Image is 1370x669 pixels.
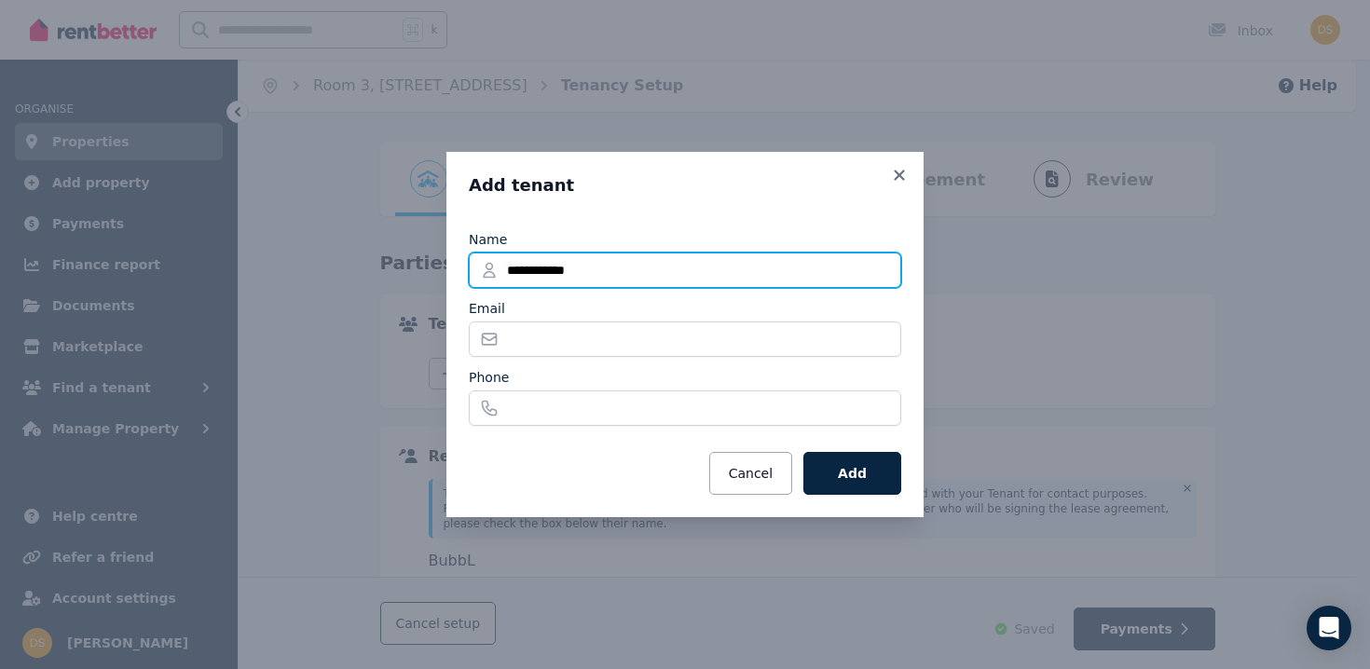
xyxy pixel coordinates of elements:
h3: Add tenant [469,174,901,197]
button: Cancel [709,452,792,495]
div: Open Intercom Messenger [1307,606,1351,650]
label: Name [469,230,507,249]
button: Add [803,452,901,495]
label: Phone [469,368,509,387]
label: Email [469,299,505,318]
